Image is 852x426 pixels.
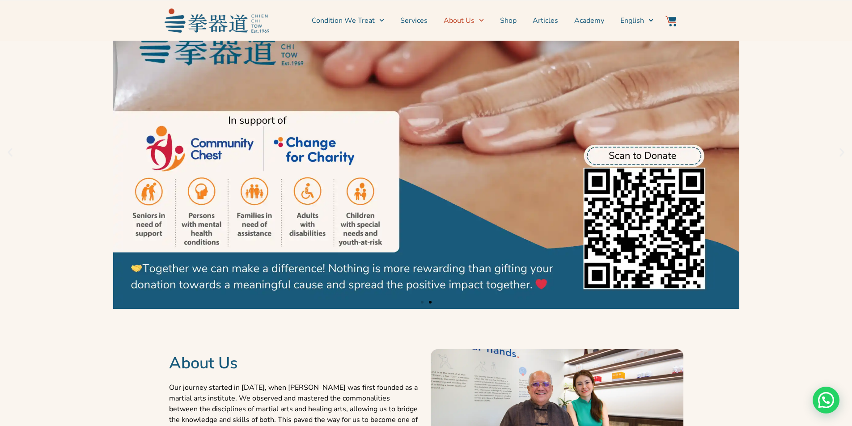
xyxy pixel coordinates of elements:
img: Website Icon-03 [665,16,676,26]
a: Academy [574,9,604,32]
a: Condition We Treat [312,9,384,32]
a: Articles [533,9,558,32]
h2: About Us [169,354,422,373]
a: Services [400,9,428,32]
div: Next slide [836,147,848,158]
span: Go to slide 1 [421,301,424,304]
nav: Menu [274,9,654,32]
span: Go to slide 2 [429,301,432,304]
a: About Us [444,9,484,32]
a: Shop [500,9,517,32]
a: English [620,9,653,32]
div: Previous slide [4,147,16,158]
span: English [620,15,644,26]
